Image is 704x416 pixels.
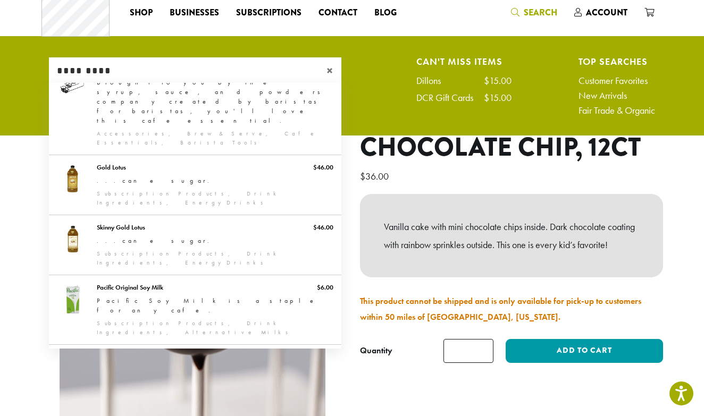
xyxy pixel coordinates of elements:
[360,344,392,357] div: Quantity
[360,295,641,322] a: This product cannot be shipped and is only available for pick-up to customers within 50 miles of ...
[360,102,663,163] h1: Kimmie Cake Pops – Chocolate Chip, 12ct
[121,4,161,21] a: Shop
[416,76,451,86] div: Dillons
[579,57,655,65] h4: Top Searches
[484,76,512,86] div: $15.00
[579,76,655,86] a: Customer Favorites
[484,93,512,103] div: $15.00
[170,6,219,20] span: Businesses
[384,218,639,254] p: Vanilla cake with mini chocolate chips inside. Dark chocolate coating with rainbow sprinkles outs...
[374,6,397,20] span: Blog
[319,6,357,20] span: Contact
[360,170,365,182] span: $
[506,339,663,363] button: Add to cart
[579,106,655,115] a: Fair Trade & Organic
[416,57,512,65] h4: Can't Miss Items
[326,64,341,77] span: ×
[586,6,627,19] span: Account
[502,4,566,21] a: Search
[579,91,655,100] a: New Arrivals
[443,339,493,363] input: Product quantity
[524,6,557,19] span: Search
[360,170,391,182] bdi: 36.00
[236,6,301,20] span: Subscriptions
[416,93,484,103] div: DCR Gift Cards
[130,6,153,20] span: Shop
